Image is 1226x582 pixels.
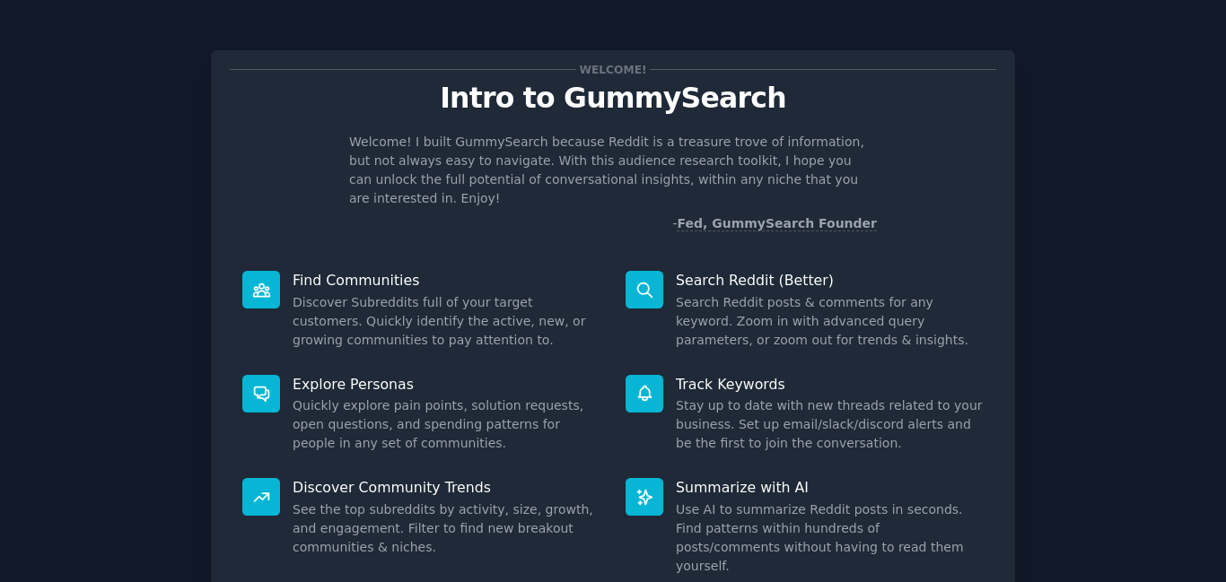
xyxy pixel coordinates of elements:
dd: Quickly explore pain points, solution requests, open questions, and spending patterns for people ... [293,396,600,453]
dd: Use AI to summarize Reddit posts in seconds. Find patterns within hundreds of posts/comments with... [676,500,984,576]
p: Track Keywords [676,375,984,394]
div: - [672,214,877,233]
p: Find Communities [293,271,600,290]
dd: Search Reddit posts & comments for any keyword. Zoom in with advanced query parameters, or zoom o... [676,293,984,350]
p: Explore Personas [293,375,600,394]
p: Welcome! I built GummySearch because Reddit is a treasure trove of information, but not always ea... [349,133,877,208]
p: Search Reddit (Better) [676,271,984,290]
dd: See the top subreddits by activity, size, growth, and engagement. Filter to find new breakout com... [293,500,600,557]
a: Fed, GummySearch Founder [677,216,877,231]
dd: Stay up to date with new threads related to your business. Set up email/slack/discord alerts and ... [676,396,984,453]
dd: Discover Subreddits full of your target customers. Quickly identify the active, new, or growing c... [293,293,600,350]
span: Welcome! [576,60,650,79]
p: Intro to GummySearch [230,83,996,114]
p: Summarize with AI [676,478,984,497]
p: Discover Community Trends [293,478,600,497]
